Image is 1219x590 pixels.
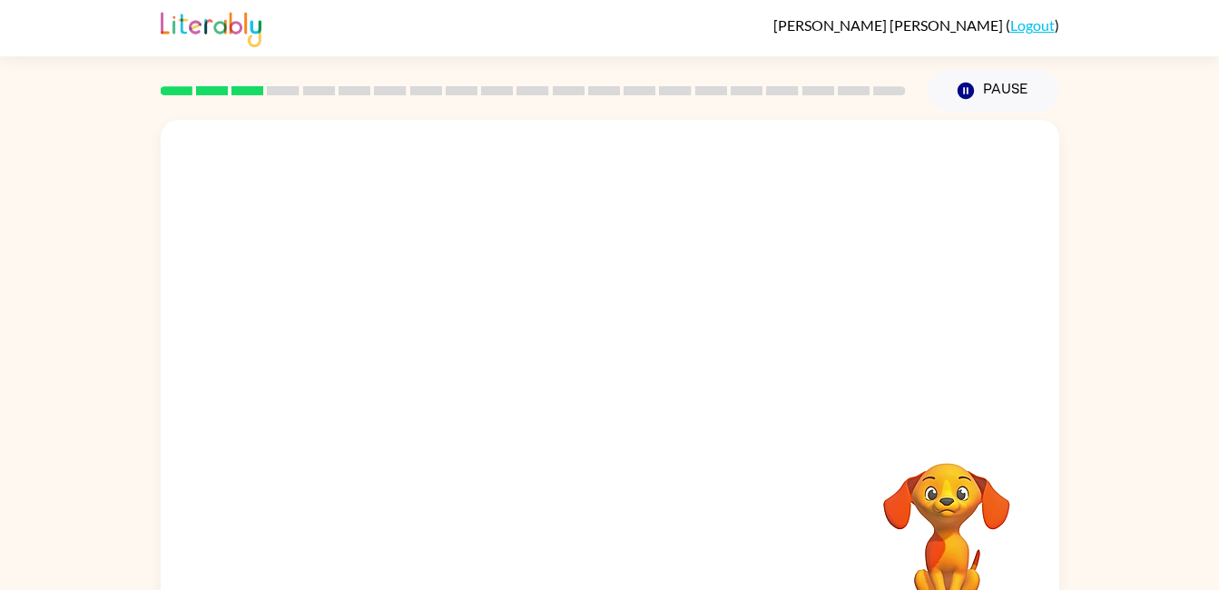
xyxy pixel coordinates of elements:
[773,16,1006,34] span: [PERSON_NAME] [PERSON_NAME]
[773,16,1059,34] div: ( )
[928,70,1059,112] button: Pause
[161,7,261,47] img: Literably
[1010,16,1055,34] a: Logout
